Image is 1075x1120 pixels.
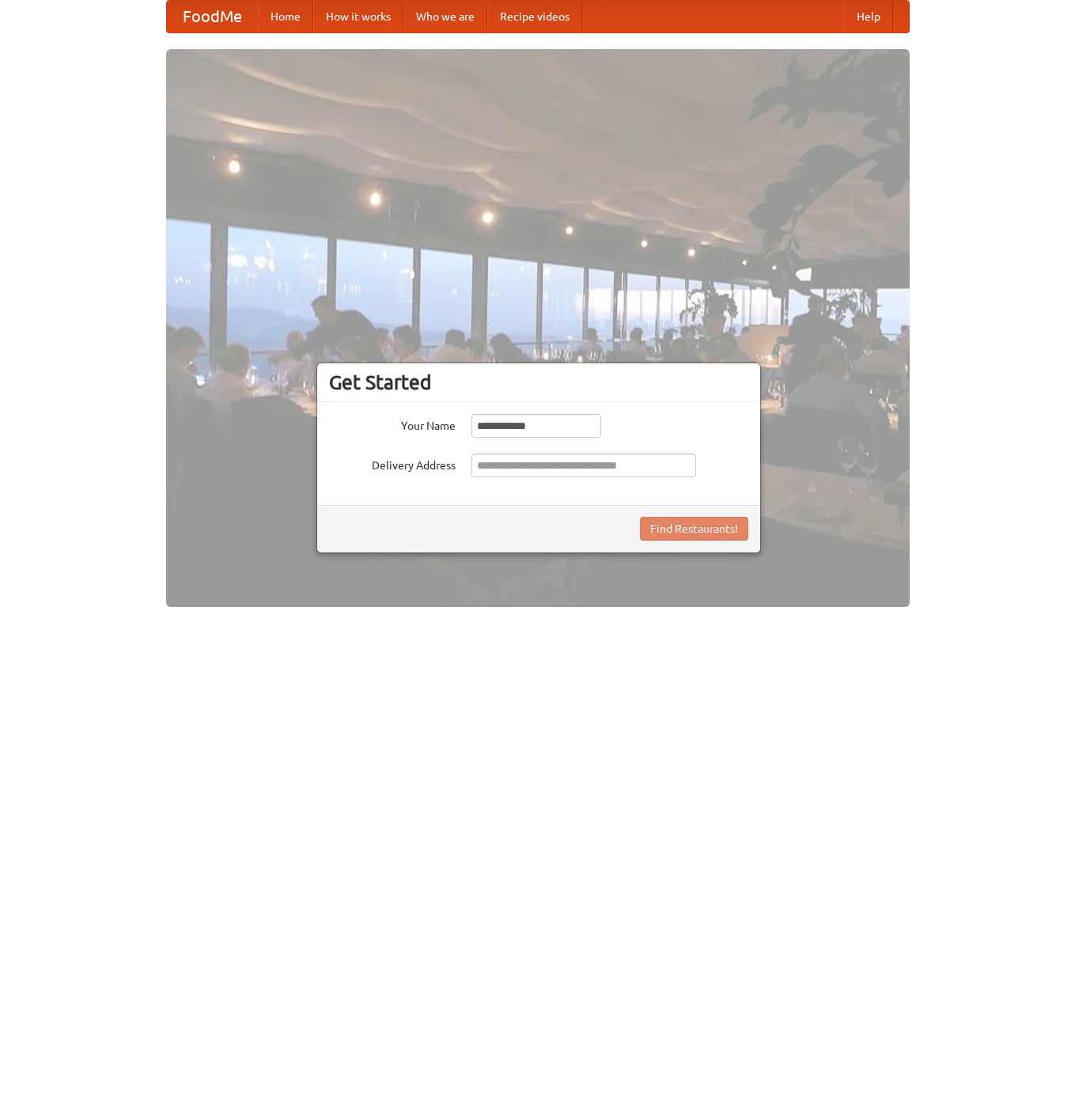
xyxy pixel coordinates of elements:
[329,370,748,394] h3: Get Started
[329,454,456,473] label: Delivery Address
[487,1,582,32] a: Recipe videos
[258,1,313,32] a: Home
[403,1,487,32] a: Who we are
[313,1,403,32] a: How it works
[844,1,893,32] a: Help
[329,414,456,434] label: Your Name
[640,517,748,541] button: Find Restaurants!
[167,1,258,32] a: FoodMe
